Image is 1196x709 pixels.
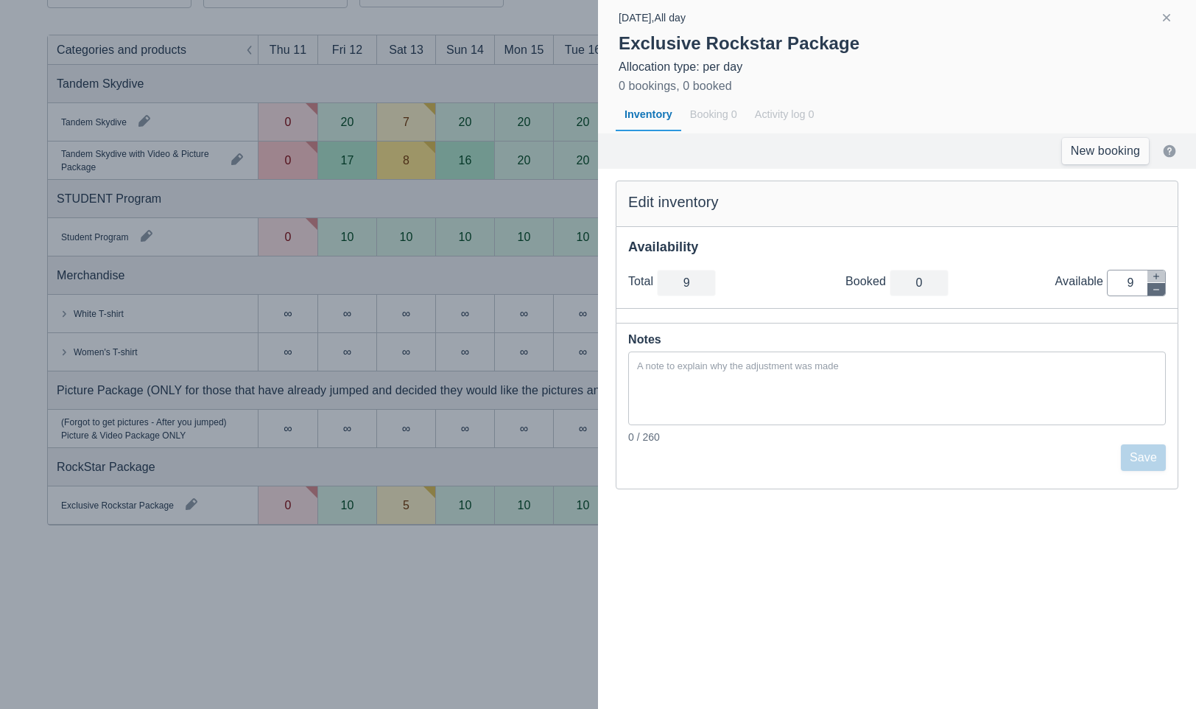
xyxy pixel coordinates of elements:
[628,239,1166,256] div: Availability
[628,329,1166,350] div: Notes
[628,430,1166,444] div: 0 / 260
[1055,274,1107,289] div: Available
[845,274,890,289] div: Booked
[628,274,657,289] div: Total
[628,193,1166,212] div: Edit inventory
[616,98,681,132] div: Inventory
[619,9,686,27] div: [DATE] , All day
[619,33,859,53] strong: Exclusive Rockstar Package
[619,60,1175,74] div: Allocation type: per day
[619,77,732,95] div: 0 bookings, 0 booked
[1062,138,1149,164] a: New booking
